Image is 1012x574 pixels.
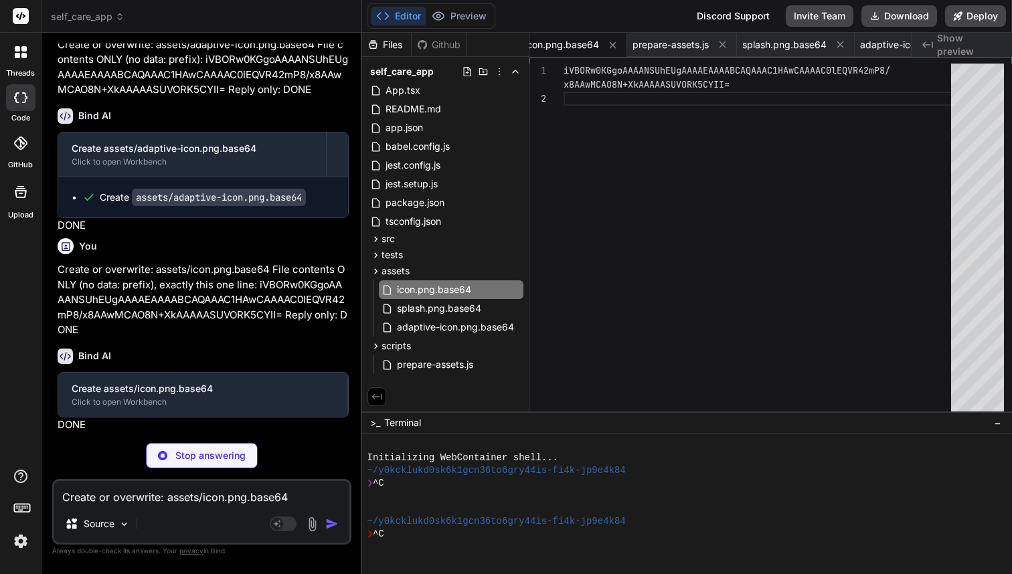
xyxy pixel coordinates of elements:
div: Create assets/icon.png.base64 [72,382,334,395]
div: Discord Support [689,5,778,27]
span: tsconfig.json [384,213,442,229]
span: iVBORw0KGgoAAAANSUhEUgAAAAEAAAABCAQAAAC1HAwCAAAAC0 [564,64,831,76]
span: ~/y0kcklukd0sk6k1gcn36to6gry44is-fi4k-jp9e4k84 [367,515,626,528]
div: Click to open Workbench [72,157,313,167]
span: splash.png.base64 [742,38,827,52]
div: Github [412,38,467,52]
span: icon.png.base64 [396,282,473,298]
span: Initializing WebContainer shell... [367,452,558,464]
img: Pick Models [118,518,130,530]
span: adaptive-icon.png.base64 [860,38,960,52]
label: threads [6,68,35,79]
span: self_care_app [370,65,434,78]
span: App.tsx [384,82,422,98]
span: app.json [384,120,424,136]
code: assets/adaptive-icon.png.base64 [132,189,306,206]
h6: Bind AI [78,109,111,122]
span: assets [382,264,410,278]
span: privacy [179,547,203,555]
button: Create assets/adaptive-icon.png.base64Click to open Workbench [58,132,326,177]
p: Always double-check its answers. Your in Bind [52,545,351,557]
span: scripts [382,339,411,353]
span: splash.png.base64 [396,300,483,316]
button: Editor [371,7,426,25]
div: 2 [529,92,546,106]
img: settings [9,530,32,553]
span: package.json [384,195,446,211]
button: Invite Team [786,5,853,27]
img: icon [325,517,339,531]
p: Source [84,517,114,531]
div: Create [100,191,306,204]
span: >_ [370,416,380,429]
h6: Bind AI [78,349,111,363]
div: Create assets/adaptive-icon.png.base64 [72,142,313,155]
label: GitHub [8,159,33,171]
span: ~/y0kcklukd0sk6k1gcn36to6gry44is-fi4k-jp9e4k84 [367,464,626,477]
div: DONE [58,372,349,433]
span: − [994,416,1001,429]
span: ^C [373,477,384,490]
span: self_care_app [51,10,124,23]
label: Upload [8,209,33,221]
span: prepare-assets.js [632,38,709,52]
span: x8AAwMCAO8N+XkAAAAASUVORK5CYII= [564,78,730,90]
label: code [11,112,30,124]
button: Create assets/icon.png.base64Click to open Workbench [58,373,347,417]
span: ❯ [367,477,373,490]
img: attachment [305,516,320,532]
button: Deploy [945,5,1006,27]
span: Show preview [937,31,1001,58]
span: ^C [373,528,384,541]
span: tests [382,248,403,262]
div: 1 [529,64,546,78]
p: Create or overwrite: assets/adaptive-icon.png.base64 File contents ONLY (no data: prefix): iVBORw... [58,37,349,98]
button: Preview [426,7,492,25]
span: icon.png.base64 [525,38,599,52]
span: jest.config.js [384,157,442,173]
p: Create or overwrite: assets/icon.png.base64 File contents ONLY (no data: prefix), exactly this on... [58,262,349,338]
button: − [991,412,1004,434]
span: adaptive-icon.png.base64 [396,319,515,335]
div: Click to open Workbench [72,397,334,407]
button: Download [861,5,937,27]
p: Stop answering [175,449,246,462]
span: ❯ [367,528,373,541]
h6: You [79,240,97,253]
span: Terminal [384,416,421,429]
span: README.md [384,101,442,117]
div: Files [362,38,411,52]
div: DONE [58,132,349,233]
span: lEQVR42mP8/ [831,64,890,76]
span: prepare-assets.js [396,357,475,373]
span: jest.setup.js [384,176,439,192]
span: src [382,232,395,246]
span: babel.config.js [384,138,451,155]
